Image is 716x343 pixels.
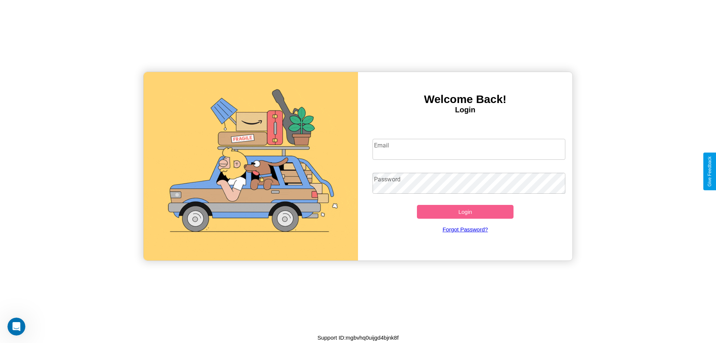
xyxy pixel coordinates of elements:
a: Forgot Password? [369,219,562,240]
p: Support ID: mgbvhq0uijgd4bjnk8f [317,333,399,343]
h4: Login [358,106,572,114]
img: gif [144,72,358,261]
div: Give Feedback [707,156,712,187]
button: Login [417,205,514,219]
iframe: Intercom live chat [7,318,25,336]
h3: Welcome Back! [358,93,572,106]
